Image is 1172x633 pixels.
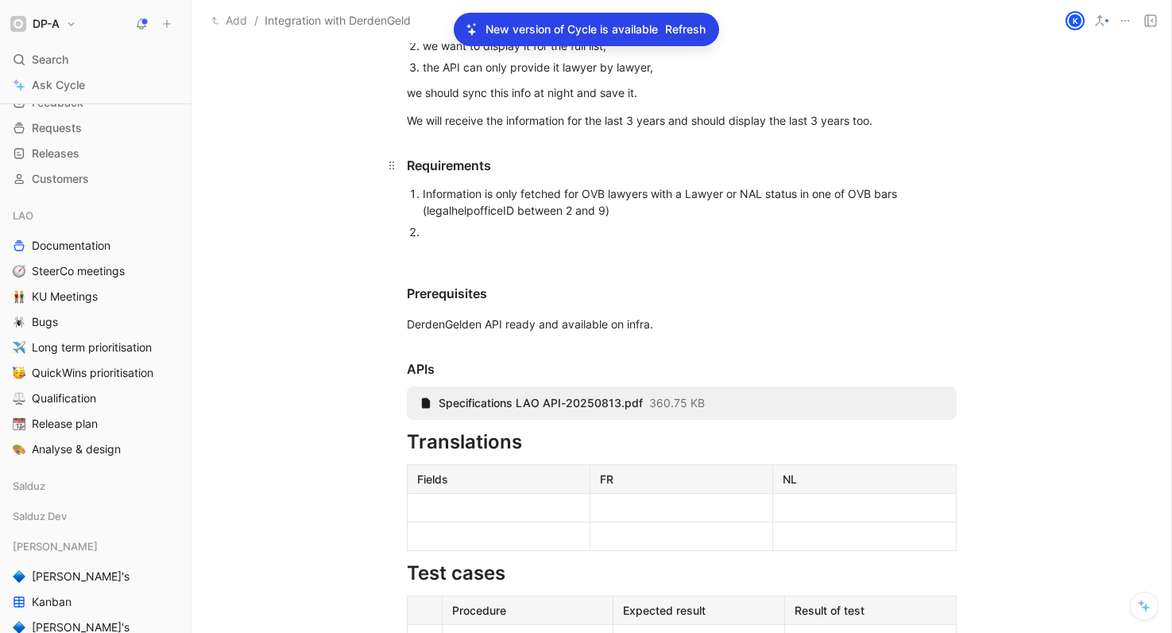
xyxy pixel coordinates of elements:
span: Requests [32,120,82,136]
div: K [1067,13,1083,29]
div: Salduz Dev [6,504,184,533]
span: Integration with DerdenGeld [265,11,411,30]
a: 🥳QuickWins prioritisation [6,361,184,385]
button: 🕷️ [10,313,29,332]
a: Releases [6,142,184,165]
img: 🎨 [13,443,25,456]
div: NL [783,471,946,487]
img: 📆 [13,417,25,430]
div: Salduz [6,474,184,498]
button: 🎨 [10,440,29,459]
div: Information is only fetched for OVB lawyers with a Lawyer or NAL status in one of OVB bars (legal... [423,185,957,219]
img: 🕷️ [13,316,25,328]
a: Documentation [6,234,184,258]
span: [PERSON_NAME] [13,538,98,554]
a: 📆Release plan [6,412,184,436]
img: 🧭 [13,265,25,278]
button: 🥳 [10,363,29,383]
div: Salduz Dev [6,504,184,528]
div: [PERSON_NAME] [6,534,184,558]
span: Release plan [32,416,98,432]
div: LAODocumentation🧭SteerCo meetings👬KU Meetings🕷️Bugs✈️Long term prioritisation🥳QuickWins prioritis... [6,204,184,461]
a: 🕷️Bugs [6,310,184,334]
a: Ask Cycle [6,73,184,97]
img: 👬 [13,290,25,303]
span: Search [32,50,68,69]
span: Customers [32,171,89,187]
button: Add [207,11,251,30]
img: 🥳 [13,367,25,379]
span: Long term prioritisation [32,340,152,355]
div: FR [600,471,763,487]
div: We will receive the information for the last 3 years and should display the last 3 years too. [407,112,957,129]
p: New version of Cycle is available [485,20,658,39]
div: DerdenGelden API ready and available on infra. [407,316,957,332]
div: the API can only provide it lawyer by lawyer, [423,59,957,76]
a: 🔷[PERSON_NAME]'s [6,565,184,588]
div: Requirements [407,156,957,175]
a: 👬KU Meetings [6,285,184,309]
div: LAO [6,204,184,227]
div: we want to display it for the full list, [423,37,957,54]
span: Releases [32,146,79,161]
div: Translations [407,428,957,456]
img: 🔷 [13,570,25,583]
h1: DP-A [33,17,60,31]
span: Salduz [13,478,45,494]
span: Documentation [32,238,110,254]
a: 🎨Analyse & design [6,437,184,461]
span: Kanban [32,594,72,610]
span: Qualification [32,390,96,406]
img: DP-A [10,16,26,32]
span: Analyse & design [32,441,121,457]
a: 🧭SteerCo meetings [6,259,184,283]
div: Fields [417,471,580,487]
a: Customers [6,167,184,191]
span: LAO [13,208,33,223]
div: Test cases [407,559,957,588]
button: Refresh [664,19,706,40]
div: Procedure [452,602,604,619]
a: ⚖️Qualification [6,386,184,410]
button: ✈️ [10,338,29,357]
button: DP-ADP-A [6,13,80,35]
span: SteerCo meetings [32,263,125,279]
span: [PERSON_NAME]'s [32,569,130,584]
span: Bugs [32,314,58,330]
div: Search [6,48,184,72]
div: Salduz [6,474,184,503]
button: ⚖️ [10,389,29,408]
div: we should sync this info at night and save it. [407,84,957,101]
span: / [254,11,258,30]
button: 📆 [10,414,29,433]
span: Ask Cycle [32,76,85,95]
img: ✈️ [13,341,25,354]
div: Expected result [623,602,775,619]
div: Prerequisites [407,284,957,303]
span: Specifications LAO API-20250813.pdf [439,396,643,410]
a: ✈️Long term prioritisation [6,336,184,359]
button: 👬 [10,287,29,306]
img: ⚖️ [13,392,25,405]
div: Result of test [795,602,946,619]
button: 🔷 [10,567,29,586]
span: QuickWins prioritisation [32,365,153,381]
span: Salduz Dev [13,508,67,524]
span: 360.75 KB [649,396,705,410]
button: 🧭 [10,262,29,281]
a: Kanban [6,590,184,614]
a: Requests [6,116,184,140]
div: APIs [407,359,957,379]
span: Refresh [665,20,706,39]
span: KU Meetings [32,289,98,305]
